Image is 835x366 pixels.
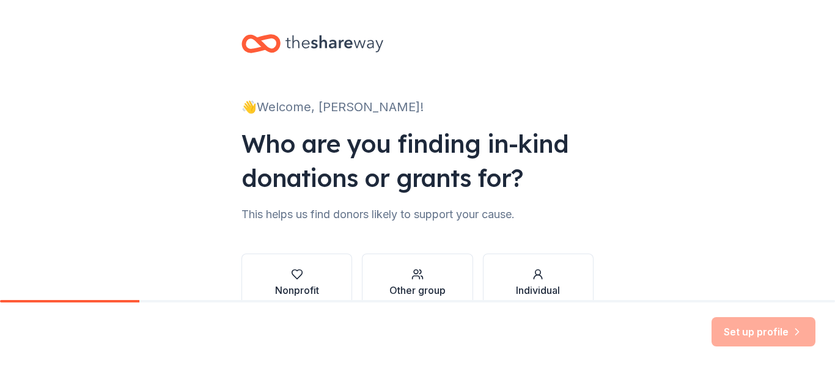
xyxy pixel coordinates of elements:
div: This helps us find donors likely to support your cause. [241,205,594,224]
button: Individual [483,254,594,312]
div: 👋 Welcome, [PERSON_NAME]! [241,97,594,117]
div: Who are you finding in-kind donations or grants for? [241,126,594,195]
div: Individual [516,283,560,298]
div: Other group [389,283,446,298]
button: Other group [362,254,473,312]
button: Nonprofit [241,254,352,312]
div: Nonprofit [275,283,319,298]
